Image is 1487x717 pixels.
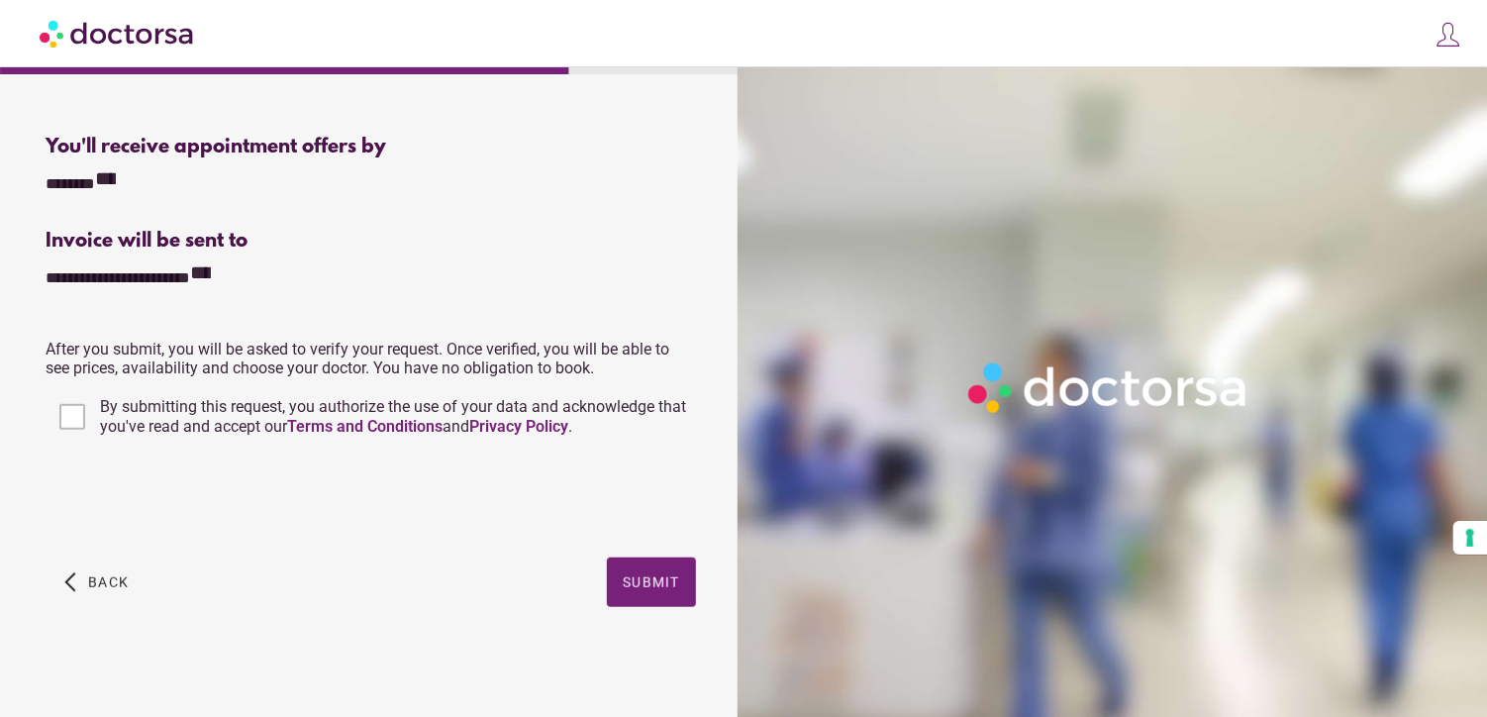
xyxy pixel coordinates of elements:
span: Submit [623,574,680,590]
img: Logo-Doctorsa-trans-White-partial-flat.png [960,355,1257,421]
a: Terms and Conditions [288,417,444,436]
button: Your consent preferences for tracking technologies [1453,521,1487,555]
span: By submitting this request, you authorize the use of your data and acknowledge that you've read a... [101,397,687,436]
button: Submit [607,558,696,607]
img: Doctorsa.com [40,11,196,55]
span: Back [88,574,129,590]
iframe: reCAPTCHA [47,461,347,538]
button: arrow_back_ios Back [56,558,137,607]
a: Privacy Policy [470,417,569,436]
p: After you submit, you will be asked to verify your request. Once verified, you will be able to se... [47,340,696,377]
div: You'll receive appointment offers by [47,136,696,158]
img: icons8-customer-100.png [1435,21,1462,49]
div: Invoice will be sent to [47,230,696,253]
